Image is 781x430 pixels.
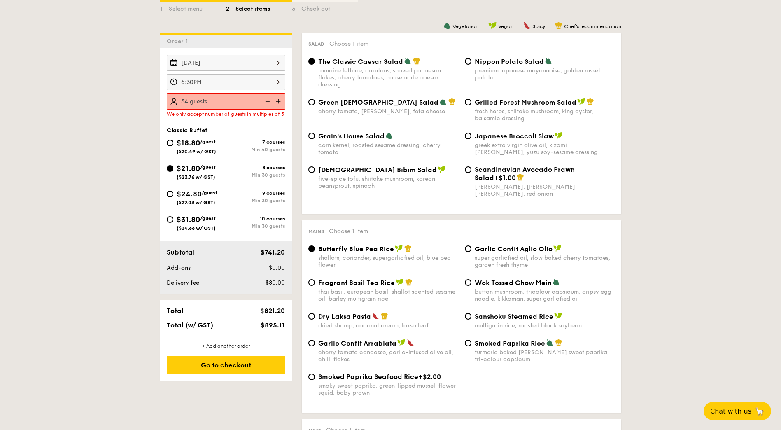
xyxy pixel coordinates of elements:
[318,166,437,174] span: [DEMOGRAPHIC_DATA] Bibim Salad
[465,313,471,320] input: Sanshoku Steamed Ricemultigrain rice, roasted black soybean
[226,139,285,145] div: 7 courses
[498,23,513,29] span: Vegan
[318,382,458,396] div: smoky sweet paprika, green-lipped mussel, flower squid, baby prawn
[167,248,195,256] span: Subtotal
[226,198,285,203] div: Min 30 guests
[167,93,285,110] input: Number of guests
[475,58,544,65] span: Nippon Potato Salad
[443,22,451,29] img: icon-vegetarian.fe4039eb.svg
[465,166,471,173] input: Scandinavian Avocado Prawn Salad+$1.00[PERSON_NAME], [PERSON_NAME], [PERSON_NAME], red onion
[226,165,285,171] div: 8 courses
[177,200,215,206] span: ($27.03 w/ GST)
[475,339,545,347] span: Smoked Paprika Rice
[710,407,751,415] span: Chat with us
[167,343,285,349] div: + Add another order
[465,133,471,139] input: Japanese Broccoli Slawgreek extra virgin olive oil, kizami [PERSON_NAME], yuzu soy-sesame dressing
[167,111,285,117] div: We only accept number of guests in multiples of 5
[318,313,371,320] span: Dry Laksa Pasta
[318,245,394,253] span: Butterfly Blue Pea Rice
[704,402,771,420] button: Chat with us🦙
[452,23,478,29] span: Vegetarian
[465,279,471,286] input: Wok Tossed Chow Meinbutton mushroom, tricolour capsicum, cripsy egg noodle, kikkoman, super garli...
[318,339,396,347] span: Garlic Confit Arrabiata
[587,98,594,105] img: icon-chef-hat.a58ddaea.svg
[308,229,324,234] span: Mains
[439,98,447,105] img: icon-vegetarian.fe4039eb.svg
[177,138,200,147] span: $18.80
[475,108,615,122] div: fresh herbs, shiitake mushroom, king oyster, balsamic dressing
[226,147,285,152] div: Min 40 guests
[167,356,285,374] div: Go to checkout
[395,245,403,252] img: icon-vegan.f8ff3823.svg
[465,245,471,252] input: Garlic Confit Aglio Oliosuper garlicfied oil, slow baked cherry tomatoes, garden fresh thyme
[555,339,562,346] img: icon-chef-hat.a58ddaea.svg
[465,58,471,65] input: Nippon Potato Saladpremium japanese mayonnaise, golden russet potato
[292,2,358,13] div: 3 - Check out
[167,74,285,90] input: Event time
[555,22,562,29] img: icon-chef-hat.a58ddaea.svg
[448,98,456,105] img: icon-chef-hat.a58ddaea.svg
[405,278,413,286] img: icon-chef-hat.a58ddaea.svg
[545,57,552,65] img: icon-vegetarian.fe4039eb.svg
[413,57,420,65] img: icon-chef-hat.a58ddaea.svg
[554,312,562,320] img: icon-vegan.f8ff3823.svg
[475,132,554,140] span: Japanese Broccoli Slaw
[418,373,441,381] span: +$2.00
[167,140,173,146] input: $18.80/guest($20.49 w/ GST)7 coursesMin 40 guests
[226,223,285,229] div: Min 30 guests
[318,288,458,302] div: thai basil, european basil, shallot scented sesame oil, barley multigrain rice
[200,215,216,221] span: /guest
[372,312,379,320] img: icon-spicy.37a8142b.svg
[385,132,393,139] img: icon-vegetarian.fe4039eb.svg
[167,279,199,286] span: Delivery fee
[261,93,273,109] img: icon-reduce.1d2dbef1.svg
[308,41,324,47] span: Salad
[308,166,315,173] input: [DEMOGRAPHIC_DATA] Bibim Saladfive-spice tofu, shiitake mushroom, korean beansprout, spinach
[177,215,200,224] span: $31.80
[308,374,315,380] input: Smoked Paprika Seafood Rice+$2.00smoky sweet paprika, green-lipped mussel, flower squid, baby prawn
[226,216,285,222] div: 10 courses
[226,172,285,178] div: Min 30 guests
[475,279,552,287] span: Wok Tossed Chow Mein
[475,245,553,253] span: Garlic Confit Aglio Olio
[517,173,524,181] img: icon-chef-hat.a58ddaea.svg
[546,339,553,346] img: icon-vegetarian.fe4039eb.svg
[318,322,458,329] div: dried shrimp, coconut cream, laksa leaf
[308,133,315,139] input: Grain's House Saladcorn kernel, roasted sesame dressing, cherry tomato
[167,127,207,134] span: Classic Buffet
[167,191,173,197] input: $24.80/guest($27.03 w/ GST)9 coursesMin 30 guests
[494,174,516,182] span: +$1.00
[308,313,315,320] input: Dry Laksa Pastadried shrimp, coconut cream, laksa leaf
[475,288,615,302] div: button mushroom, tricolour capsicum, cripsy egg noodle, kikkoman, super garlicfied oil
[308,245,315,252] input: Butterfly Blue Pea Riceshallots, coriander, supergarlicfied oil, blue pea flower
[404,57,411,65] img: icon-vegetarian.fe4039eb.svg
[475,67,615,81] div: premium japanese mayonnaise, golden russet potato
[167,165,173,172] input: $21.80/guest($23.76 w/ GST)8 coursesMin 30 guests
[260,307,285,315] span: $821.20
[318,175,458,189] div: five-spice tofu, shiitake mushroom, korean beansprout, spinach
[475,183,615,197] div: [PERSON_NAME], [PERSON_NAME], [PERSON_NAME], red onion
[200,139,216,145] span: /guest
[532,23,545,29] span: Spicy
[308,340,315,346] input: Garlic Confit Arrabiatacherry tomato concasse, garlic-infused olive oil, chilli flakes
[381,312,388,320] img: icon-chef-hat.a58ddaea.svg
[318,108,458,115] div: cherry tomato, [PERSON_NAME], feta cheese
[308,99,315,105] input: Green [DEMOGRAPHIC_DATA] Saladcherry tomato, [PERSON_NAME], feta cheese
[308,58,315,65] input: The Classic Caesar Saladromaine lettuce, croutons, shaved parmesan flakes, cherry tomatoes, house...
[167,321,213,329] span: Total (w/ GST)
[200,164,216,170] span: /guest
[261,248,285,256] span: $741.20
[555,132,563,139] img: icon-vegan.f8ff3823.svg
[475,255,615,269] div: super garlicfied oil, slow baked cherry tomatoes, garden fresh thyme
[318,67,458,88] div: romaine lettuce, croutons, shaved parmesan flakes, cherry tomatoes, housemade caesar dressing
[167,216,173,223] input: $31.80/guest($34.66 w/ GST)10 coursesMin 30 guests
[269,264,285,271] span: $0.00
[755,407,765,416] span: 🦙
[177,225,216,231] span: ($34.66 w/ GST)
[266,279,285,286] span: $80.00
[475,166,575,182] span: Scandinavian Avocado Prawn Salad
[318,98,438,106] span: Green [DEMOGRAPHIC_DATA] Salad
[167,55,285,71] input: Event date
[318,279,395,287] span: Fragrant Basil Tea Rice
[177,164,200,173] span: $21.80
